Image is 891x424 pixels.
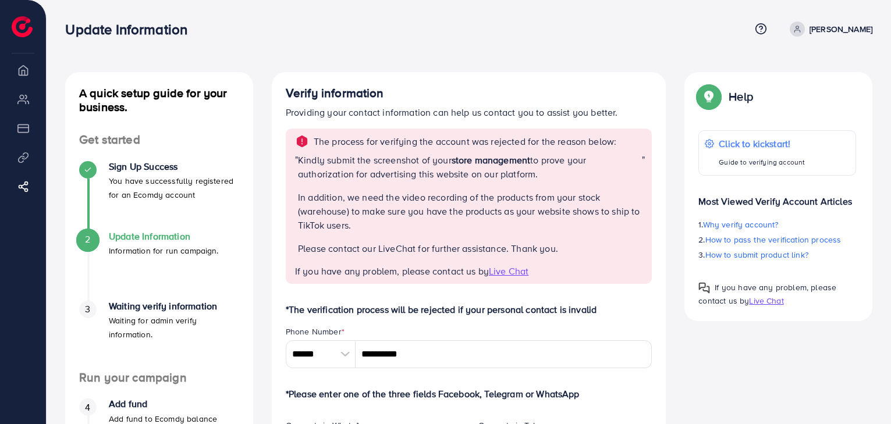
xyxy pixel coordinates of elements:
[109,398,217,409] h4: Add fund
[286,105,652,119] p: Providing your contact information can help us contact you to assist you better.
[698,282,836,307] span: If you have any problem, please contact us by
[719,137,805,151] p: Click to kickstart!
[698,233,856,247] p: 2.
[295,265,489,277] span: If you have any problem, please contact us by
[65,231,253,301] li: Update Information
[719,155,805,169] p: Guide to verifying account
[286,326,345,337] label: Phone Number
[705,234,842,245] span: How to pass the verification process
[12,16,33,37] img: logo
[298,153,642,181] p: Kindly submit the screenshot of your to prove your authorization for advertising this website on ...
[65,161,253,231] li: Sign Up Success
[705,249,808,261] span: How to submit product link?
[65,86,253,114] h4: A quick setup guide for your business.
[452,154,531,166] strong: store management
[286,86,652,101] h4: Verify information
[286,387,652,401] p: *Please enter one of the three fields Facebook, Telegram or WhatsApp
[749,295,783,307] span: Live Chat
[642,153,645,265] span: "
[65,301,253,370] li: Waiting verify information
[295,153,298,265] span: "
[489,265,528,277] span: Live Chat
[785,22,872,37] a: [PERSON_NAME]
[298,241,642,255] p: Please contact our LiveChat for further assistance. Thank you.
[698,282,710,294] img: Popup guide
[109,313,239,341] p: Waiting for admin verify information.
[65,370,253,385] h4: Run your campaign
[109,174,239,202] p: You have successfully registered for an Ecomdy account
[109,161,239,172] h4: Sign Up Success
[109,301,239,312] h4: Waiting verify information
[85,302,90,316] span: 3
[698,185,856,208] p: Most Viewed Verify Account Articles
[698,218,856,231] p: 1.
[286,302,652,316] p: *The verification process will be rejected if your personal contact is invalid
[65,21,197,38] h3: Update Information
[698,248,856,262] p: 3.
[703,219,779,230] span: Why verify account?
[298,190,642,232] p: In addition, we need the video recording of the products from your stock (warehouse) to make sure...
[85,401,90,414] span: 4
[698,86,719,107] img: Popup guide
[810,22,872,36] p: [PERSON_NAME]
[65,133,253,147] h4: Get started
[314,134,617,148] p: The process for verifying the account was rejected for the reason below:
[295,134,309,148] img: alert
[109,244,219,258] p: Information for run campaign.
[729,90,753,104] p: Help
[109,231,219,242] h4: Update Information
[85,233,90,246] span: 2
